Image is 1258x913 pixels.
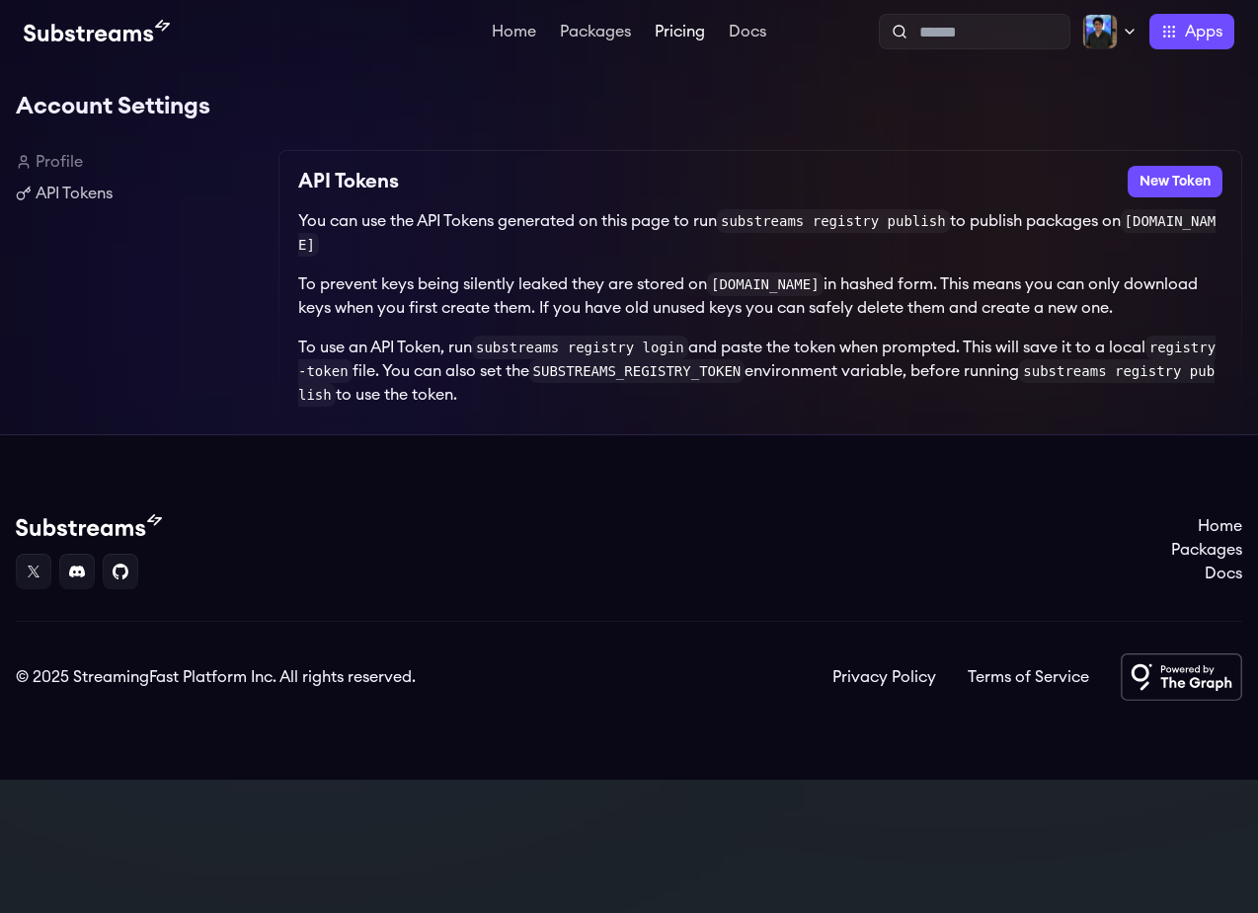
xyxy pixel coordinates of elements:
[16,87,1242,126] h1: Account Settings
[488,24,540,43] a: Home
[1171,538,1242,562] a: Packages
[1082,14,1118,49] img: Profile
[16,182,263,205] a: API Tokens
[298,359,1215,407] code: substreams registry publish
[298,272,1222,320] p: To prevent keys being silently leaked they are stored on in hashed form. This means you can only ...
[651,24,709,43] a: Pricing
[16,150,263,174] a: Profile
[298,209,1222,257] p: You can use the API Tokens generated on this page to run to publish packages on
[16,665,416,689] div: © 2025 StreamingFast Platform Inc. All rights reserved.
[298,166,399,197] h2: API Tokens
[725,24,770,43] a: Docs
[556,24,635,43] a: Packages
[472,336,688,359] code: substreams registry login
[968,665,1089,689] a: Terms of Service
[1171,514,1242,538] a: Home
[707,272,824,296] code: [DOMAIN_NAME]
[298,209,1216,257] code: [DOMAIN_NAME]
[1185,20,1222,43] span: Apps
[298,336,1222,407] p: To use an API Token, run and paste the token when prompted. This will save it to a local file. Yo...
[529,359,746,383] code: SUBSTREAMS_REGISTRY_TOKEN
[16,514,162,538] img: Substream's logo
[717,209,950,233] code: substreams registry publish
[832,665,936,689] a: Privacy Policy
[1121,653,1242,701] img: Powered by The Graph
[1171,562,1242,585] a: Docs
[24,20,170,43] img: Substream's logo
[298,336,1216,383] code: registry-token
[1128,166,1222,197] button: New Token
